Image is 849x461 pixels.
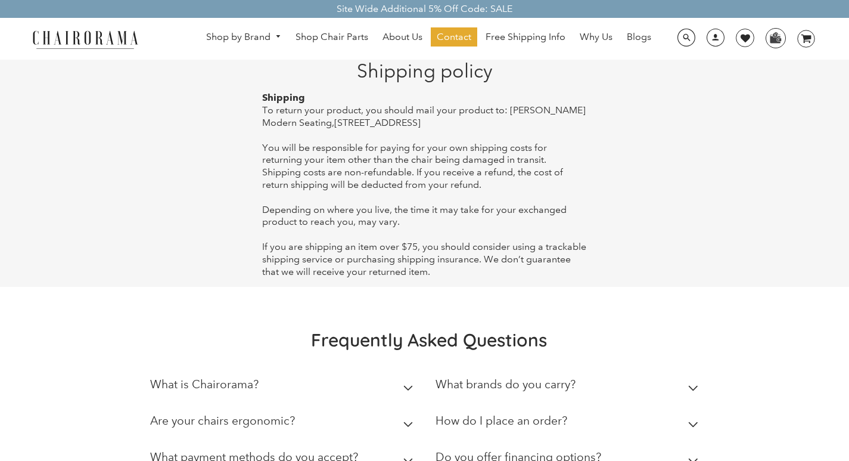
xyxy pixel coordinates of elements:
[574,27,618,47] a: Why Us
[437,31,471,44] span: Contact
[436,414,567,428] h2: How do I place an order?
[150,414,295,428] h2: Are your chairs ergonomic?
[436,378,576,391] h2: What brands do you carry?
[262,104,586,128] span: To return your product, you should mail your product to: [PERSON_NAME] Modern Seating,[STREET_ADD...
[766,29,785,47] img: WhatsApp_Image_2024-07-12_at_16.23.01.webp
[150,329,707,351] h2: Frequently Asked Questions
[296,31,368,44] span: Shop Chair Parts
[262,60,587,82] h1: Shipping policy
[627,31,651,44] span: Blogs
[200,28,287,47] a: Shop by Brand
[377,27,428,47] a: About Us
[621,27,657,47] a: Blogs
[382,31,422,44] span: About Us
[150,378,259,391] h2: What is Chairorama?
[480,27,571,47] a: Free Shipping Info
[195,27,663,49] nav: DesktopNavigation
[262,92,305,103] strong: Shipping
[26,29,145,49] img: chairorama
[262,142,563,190] span: You will be responsible for paying for your own shipping costs for returning your item other than...
[436,369,703,406] summary: What brands do you carry?
[436,406,703,442] summary: How do I place an order?
[580,31,612,44] span: Why Us
[486,31,565,44] span: Free Shipping Info
[262,241,586,277] span: If you are shipping an item over $75, you should consider using a trackable shipping service or p...
[150,369,418,406] summary: What is Chairorama?
[262,204,567,228] span: Depending on where you live, the time it may take for your exchanged product to reach you, may vary.
[431,27,477,47] a: Contact
[150,406,418,442] summary: Are your chairs ergonomic?
[290,27,374,47] a: Shop Chair Parts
